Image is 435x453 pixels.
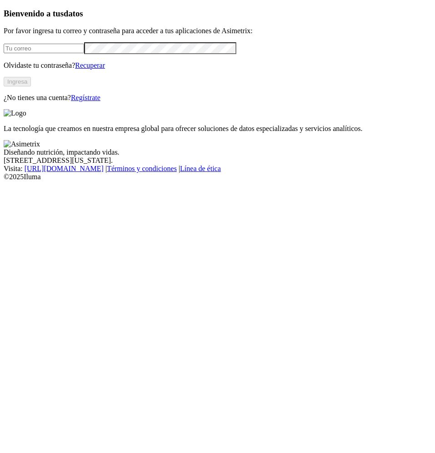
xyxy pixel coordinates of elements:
div: Visita : | | [4,165,431,173]
a: Términos y condiciones [107,165,177,172]
h3: Bienvenido a tus [4,9,431,19]
span: datos [64,9,83,18]
a: [URL][DOMAIN_NAME] [25,165,104,172]
div: [STREET_ADDRESS][US_STATE]. [4,156,431,165]
a: Línea de ética [180,165,221,172]
p: La tecnología que creamos en nuestra empresa global para ofrecer soluciones de datos especializad... [4,125,431,133]
input: Tu correo [4,44,84,53]
button: Ingresa [4,77,31,86]
img: Asimetrix [4,140,40,148]
p: Olvidaste tu contraseña? [4,61,431,70]
p: ¿No tienes una cuenta? [4,94,431,102]
img: Logo [4,109,26,117]
p: Por favor ingresa tu correo y contraseña para acceder a tus aplicaciones de Asimetrix: [4,27,431,35]
div: © 2025 Iluma [4,173,431,181]
a: Regístrate [71,94,100,101]
a: Recuperar [75,61,105,69]
div: Diseñando nutrición, impactando vidas. [4,148,431,156]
